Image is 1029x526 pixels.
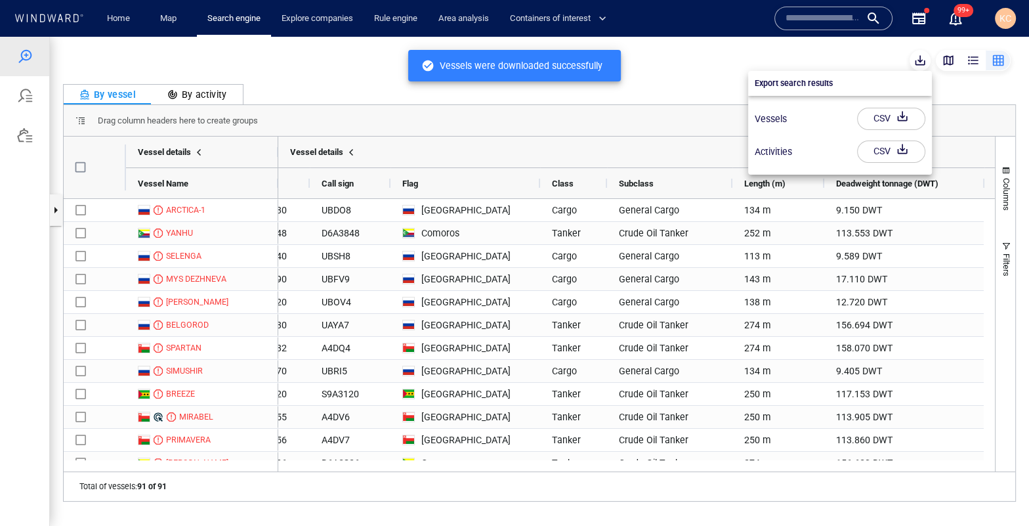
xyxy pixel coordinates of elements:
button: Map [150,7,192,30]
button: KC [992,5,1018,32]
div: Activities [755,107,792,123]
span: 99+ [954,4,973,17]
button: CSV [857,104,925,126]
a: Map [155,7,186,30]
div: CSV [871,71,893,93]
a: Home [102,7,135,30]
button: 99+ [940,3,971,34]
button: Home [97,7,139,30]
iframe: Chat [973,467,1019,516]
a: Explore companies [276,7,358,30]
a: Rule engine [369,7,423,30]
span: Containers of interest [510,11,606,26]
div: CSV [871,104,893,125]
div: Notification center [948,11,963,26]
button: CSV [857,71,925,93]
button: Containers of interest [505,7,618,30]
a: Area analysis [433,7,494,30]
a: Search engine [202,7,266,30]
div: Vessels [755,74,787,90]
p: Export search results [755,41,833,53]
span: KC [999,13,1011,24]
